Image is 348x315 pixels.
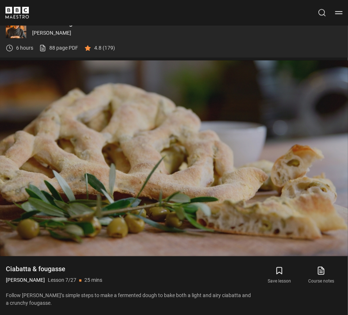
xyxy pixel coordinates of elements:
a: 88 page PDF [39,44,78,52]
button: Toggle navigation [335,9,343,16]
p: Lesson 7/27 [48,277,76,284]
p: [PERSON_NAME] [32,29,342,37]
p: 4.8 (179) [94,44,115,52]
p: 25 mins [84,277,102,284]
h1: Ciabatta & fougasse [6,265,102,274]
p: 6 hours [16,44,33,52]
p: Follow [PERSON_NAME]’s simple steps to make a fermented dough to bake both a light and airy ciaba... [6,292,253,307]
p: Bread Making [32,20,342,26]
p: [PERSON_NAME] [6,277,45,284]
a: Course notes [301,265,342,286]
svg: BBC Maestro [5,7,29,19]
button: Save lesson [259,265,300,286]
